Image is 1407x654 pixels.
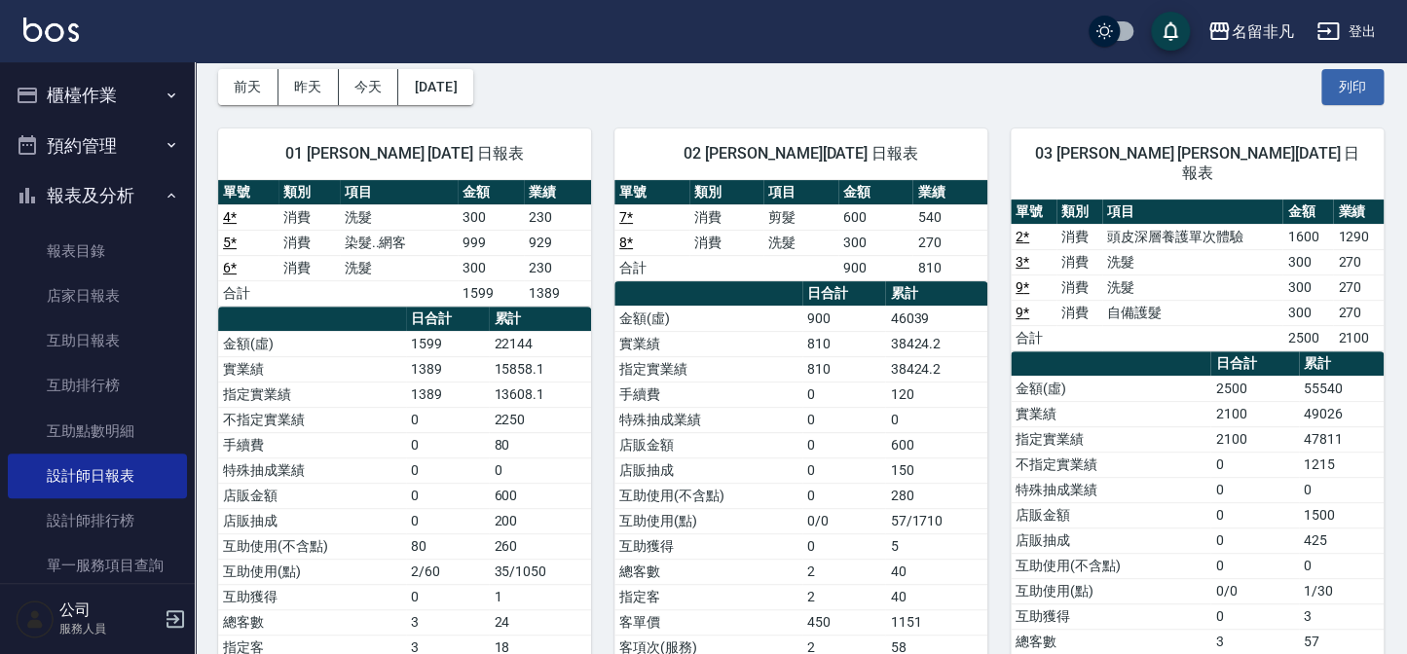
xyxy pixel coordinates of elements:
[218,69,278,105] button: 前天
[16,599,55,638] img: Person
[1011,200,1056,225] th: 單號
[614,180,987,281] table: a dense table
[524,180,591,205] th: 業績
[218,356,406,381] td: 實業績
[8,409,187,454] a: 互助點數明細
[8,543,187,588] a: 單一服務項目查詢
[802,306,885,331] td: 900
[885,381,987,407] td: 120
[218,280,278,306] td: 合計
[885,356,987,381] td: 38424.2
[278,69,339,105] button: 昨天
[638,144,964,163] span: 02 [PERSON_NAME][DATE] 日報表
[912,180,987,205] th: 業績
[524,280,591,306] td: 1389
[802,432,885,457] td: 0
[885,281,987,307] th: 累計
[8,363,187,408] a: 互助排行榜
[489,559,591,584] td: 35/1050
[8,454,187,498] a: 設計師日報表
[885,483,987,508] td: 280
[1210,603,1299,629] td: 0
[458,280,525,306] td: 1599
[763,230,838,255] td: 洗髮
[458,204,525,230] td: 300
[1333,249,1384,274] td: 270
[614,609,802,635] td: 客單價
[218,432,406,457] td: 手續費
[885,331,987,356] td: 38424.2
[1034,144,1360,183] span: 03 [PERSON_NAME] [PERSON_NAME][DATE] 日報表
[1282,224,1333,249] td: 1600
[1210,578,1299,603] td: 0/0
[340,230,458,255] td: 染髮..網客
[59,600,159,620] h5: 公司
[1210,502,1299,527] td: 0
[802,457,885,483] td: 0
[1299,629,1384,654] td: 57
[1333,224,1384,249] td: 1290
[1011,603,1210,629] td: 互助獲得
[8,121,187,171] button: 預約管理
[763,204,838,230] td: 剪髮
[614,180,689,205] th: 單號
[1299,578,1384,603] td: 1/30
[1282,274,1333,300] td: 300
[1282,325,1333,350] td: 2500
[524,255,591,280] td: 230
[1210,477,1299,502] td: 0
[1011,553,1210,578] td: 互助使用(不含點)
[340,204,458,230] td: 洗髮
[1011,401,1210,426] td: 實業績
[218,331,406,356] td: 金額(虛)
[1333,274,1384,300] td: 270
[1056,249,1102,274] td: 消費
[1299,351,1384,377] th: 累計
[1333,325,1384,350] td: 2100
[1056,274,1102,300] td: 消費
[1299,527,1384,553] td: 425
[614,584,802,609] td: 指定客
[1056,200,1102,225] th: 類別
[8,498,187,543] a: 設計師排行榜
[1210,629,1299,654] td: 3
[1282,300,1333,325] td: 300
[8,229,187,273] a: 報表目錄
[489,584,591,609] td: 1
[406,356,489,381] td: 1389
[218,584,406,609] td: 互助獲得
[1299,426,1384,452] td: 47811
[489,508,591,533] td: 200
[8,170,187,221] button: 報表及分析
[802,609,885,635] td: 450
[1011,200,1384,351] table: a dense table
[885,609,987,635] td: 1151
[59,620,159,637] p: 服務人員
[1210,553,1299,578] td: 0
[802,331,885,356] td: 810
[689,180,764,205] th: 類別
[398,69,472,105] button: [DATE]
[1011,426,1210,452] td: 指定實業績
[614,306,802,331] td: 金額(虛)
[838,255,913,280] td: 900
[1011,477,1210,502] td: 特殊抽成業績
[1102,224,1282,249] td: 頭皮深層養護單次體驗
[614,381,802,407] td: 手續費
[1102,249,1282,274] td: 洗髮
[8,70,187,121] button: 櫃檯作業
[1299,603,1384,629] td: 3
[802,584,885,609] td: 2
[1299,553,1384,578] td: 0
[406,508,489,533] td: 0
[489,356,591,381] td: 15858.1
[1299,401,1384,426] td: 49026
[489,331,591,356] td: 22144
[802,483,885,508] td: 0
[802,559,885,584] td: 2
[218,180,591,307] table: a dense table
[489,432,591,457] td: 80
[218,483,406,508] td: 店販金額
[885,559,987,584] td: 40
[614,356,802,381] td: 指定實業績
